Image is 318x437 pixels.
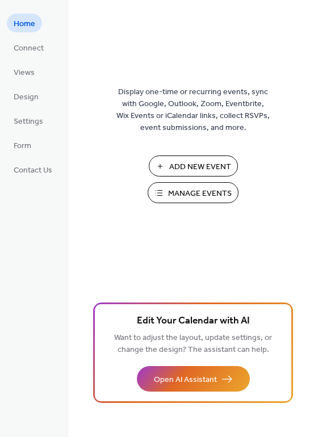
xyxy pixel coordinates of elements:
a: Contact Us [7,160,59,179]
span: Views [14,67,35,79]
span: Manage Events [168,188,232,200]
span: Want to adjust the layout, update settings, or change the design? The assistant can help. [114,330,272,358]
span: Form [14,140,31,152]
a: Connect [7,38,51,57]
a: Views [7,62,41,81]
a: Form [7,136,38,154]
span: Add New Event [169,161,231,173]
button: Open AI Assistant [137,366,250,392]
span: Contact Us [14,165,52,177]
span: Display one-time or recurring events, sync with Google, Outlook, Zoom, Eventbrite, Wix Events or ... [116,86,270,134]
span: Edit Your Calendar with AI [137,313,250,329]
a: Design [7,87,45,106]
span: Connect [14,43,44,54]
span: Open AI Assistant [154,374,217,386]
a: Settings [7,111,50,130]
span: Home [14,18,35,30]
span: Design [14,91,39,103]
button: Manage Events [148,182,238,203]
span: Settings [14,116,43,128]
button: Add New Event [149,156,238,177]
a: Home [7,14,42,32]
